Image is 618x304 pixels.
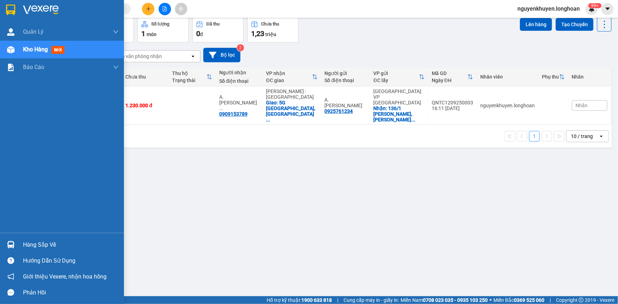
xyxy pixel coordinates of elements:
span: ... [412,117,416,122]
span: Quản Lý [23,27,44,36]
strong: 0369 525 060 [514,297,544,303]
div: Phụ thu [542,74,559,80]
div: 1.230.000 đ [125,103,165,108]
div: Chưa thu [125,74,165,80]
span: triệu [265,31,276,37]
span: message [7,289,14,296]
th: Toggle SortBy [428,68,477,86]
th: Toggle SortBy [538,68,568,86]
button: caret-down [601,3,614,15]
div: Phản hồi [23,287,119,298]
button: Tạo Chuyến [556,18,594,31]
div: A. Huy Quang [325,97,367,108]
div: ĐC lấy [374,78,419,83]
div: Số lượng [152,22,170,27]
strong: 1900 633 818 [301,297,332,303]
div: Chưa thu [261,22,279,27]
div: Đã thu [206,22,220,27]
th: Toggle SortBy [263,68,321,86]
span: món [147,31,157,37]
span: nguyenkhuyen.longhoan [512,4,585,13]
div: 16:11 [DATE] [432,105,473,111]
div: nguyenkhuyen.longhoan [480,103,535,108]
div: ĐC giao [266,78,312,83]
div: 0925761234 [325,108,353,114]
span: | [337,296,338,304]
strong: 0708 023 035 - 0935 103 250 [423,297,488,303]
img: warehouse-icon [7,241,15,248]
div: Số điện thoại [219,78,259,84]
button: Lên hàng [520,18,552,31]
span: Hỗ trợ kỹ thuật: [267,296,332,304]
img: icon-new-feature [589,6,595,12]
sup: 426 [588,3,601,8]
button: plus [142,3,154,15]
button: aim [175,3,187,15]
span: đ [200,31,203,37]
span: notification [7,273,14,280]
div: 10 / trang [571,133,593,140]
img: warehouse-icon [7,28,15,36]
span: Nhãn [576,103,588,108]
div: VP nhận [266,70,312,76]
span: ⚪️ [489,299,492,302]
img: logo-vxr [6,5,15,15]
div: Ngày ĐH [432,78,467,83]
span: Cung cấp máy in - giấy in: [344,296,399,304]
span: down [113,64,119,70]
div: Nhãn [572,74,607,80]
svg: open [190,53,196,59]
th: Toggle SortBy [370,68,428,86]
img: solution-icon [7,64,15,71]
div: Người gửi [325,70,367,76]
span: 0 [196,29,200,38]
span: ... [266,117,271,122]
span: down [113,29,119,35]
button: Số lượng1món [137,17,189,42]
span: caret-down [605,6,611,12]
div: [GEOGRAPHIC_DATA]: VP [GEOGRAPHIC_DATA] [374,88,425,105]
sup: 2 [237,44,244,51]
button: file-add [159,3,171,15]
div: [PERSON_NAME] : [GEOGRAPHIC_DATA] [266,88,318,100]
span: aim [178,6,183,11]
span: Miền Nam [401,296,488,304]
button: Đã thu0đ [192,17,244,42]
button: Chưa thu1,23 triệu [247,17,299,42]
th: Toggle SortBy [169,68,216,86]
div: Giao: 5G đường N10 Bình Hòa, Thuận An, Bình Dương [266,100,318,122]
span: Miền Bắc [493,296,544,304]
span: plus [146,6,151,11]
span: | [550,296,551,304]
div: A. Lê Đình Cường [219,94,259,111]
button: Bộ lọc [203,48,240,62]
button: 1 [529,131,540,142]
span: ... [219,105,223,111]
span: question-circle [7,257,14,264]
div: 0909153789 [219,111,248,117]
svg: open [599,133,604,139]
span: copyright [579,298,584,303]
div: Mã GD [432,70,467,76]
span: 1 [141,29,145,38]
span: Báo cáo [23,63,44,71]
div: Hướng dẫn sử dụng [23,256,119,266]
span: Giới thiệu Vexere, nhận hoa hồng [23,272,107,281]
img: warehouse-icon [7,46,15,53]
span: file-add [162,6,167,11]
span: 1,23 [251,29,264,38]
div: Nhận: 136/1 Nguyễn Văn Linh, p Trương Quang Trọng, t Quảng Ngãi (TT Sơn Tịnh cũ) [374,105,425,122]
div: Chọn văn phòng nhận [113,53,162,60]
div: QNTC1209250003 [432,100,473,105]
div: Người nhận [219,70,259,75]
span: mới [51,46,64,54]
div: Hàng sắp về [23,240,119,250]
div: Thu hộ [172,70,206,76]
div: Nhân viên [480,74,535,80]
span: Kho hàng [23,46,48,53]
div: Số điện thoại [325,78,367,83]
div: Trạng thái [172,78,206,83]
div: VP gửi [374,70,419,76]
